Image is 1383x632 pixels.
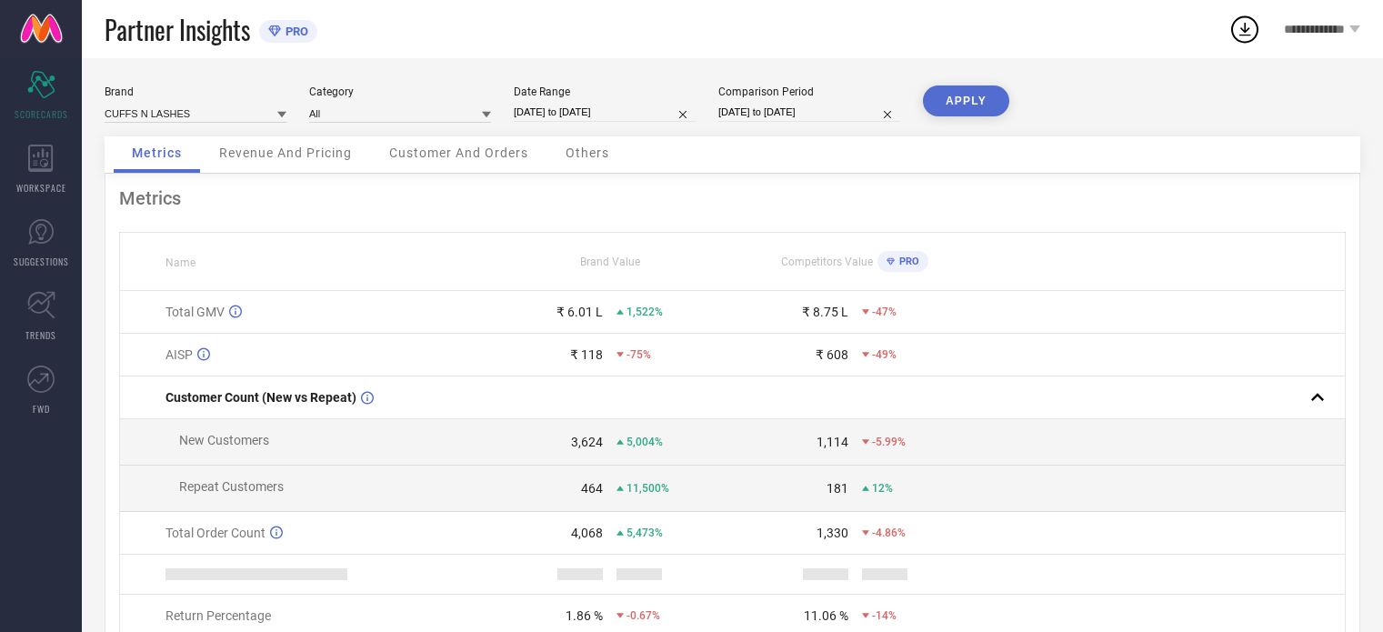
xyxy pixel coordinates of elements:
[14,255,69,268] span: SUGGESTIONS
[817,435,848,449] div: 1,114
[816,347,848,362] div: ₹ 608
[571,526,603,540] div: 4,068
[219,145,352,160] span: Revenue And Pricing
[165,305,225,319] span: Total GMV
[626,609,660,622] span: -0.67%
[580,256,640,268] span: Brand Value
[105,11,250,48] span: Partner Insights
[827,481,848,496] div: 181
[872,527,906,539] span: -4.86%
[781,256,873,268] span: Competitors Value
[626,527,663,539] span: 5,473%
[179,479,284,494] span: Repeat Customers
[581,481,603,496] div: 464
[872,482,893,495] span: 12%
[165,347,193,362] span: AISP
[872,306,897,318] span: -47%
[281,25,308,38] span: PRO
[804,608,848,623] div: 11.06 %
[33,402,50,416] span: FWD
[25,328,56,342] span: TRENDS
[165,526,266,540] span: Total Order Count
[165,256,195,269] span: Name
[817,526,848,540] div: 1,330
[570,347,603,362] div: ₹ 118
[566,608,603,623] div: 1.86 %
[389,145,528,160] span: Customer And Orders
[165,608,271,623] span: Return Percentage
[105,85,286,98] div: Brand
[923,85,1009,116] button: APPLY
[179,433,269,447] span: New Customers
[165,390,356,405] span: Customer Count (New vs Repeat)
[872,348,897,361] span: -49%
[802,305,848,319] div: ₹ 8.75 L
[872,436,906,448] span: -5.99%
[626,482,669,495] span: 11,500%
[119,187,1346,209] div: Metrics
[718,103,900,122] input: Select comparison period
[566,145,609,160] span: Others
[571,435,603,449] div: 3,624
[626,436,663,448] span: 5,004%
[895,256,919,267] span: PRO
[718,85,900,98] div: Comparison Period
[309,85,491,98] div: Category
[1228,13,1261,45] div: Open download list
[626,306,663,318] span: 1,522%
[626,348,651,361] span: -75%
[15,107,68,121] span: SCORECARDS
[514,103,696,122] input: Select date range
[556,305,603,319] div: ₹ 6.01 L
[16,181,66,195] span: WORKSPACE
[872,609,897,622] span: -14%
[514,85,696,98] div: Date Range
[132,145,182,160] span: Metrics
